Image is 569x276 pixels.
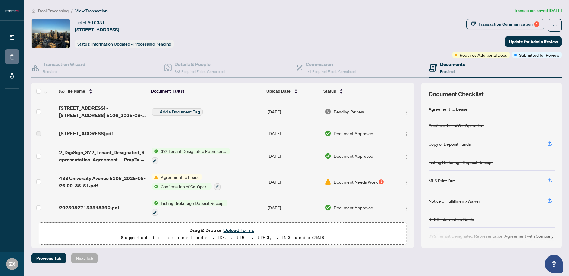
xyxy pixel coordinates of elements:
span: Previous Tab [36,253,61,263]
article: Transaction saved [DATE] [514,7,562,14]
span: ellipsis [553,23,557,27]
button: Status IconListing Brokerage Deposit Receipt [152,200,227,216]
button: Logo [402,177,412,187]
span: 488 University Avenue 5106_2025-08-26 00_35_51.pdf [59,175,147,189]
button: Previous Tab [31,253,66,263]
div: Notice of Fulfillment/Waiver [429,198,480,204]
span: 372 Tenant Designated Representation Agreement with Company Schedule A [158,148,230,154]
h4: Documents [440,61,465,68]
img: Document Status [325,204,331,211]
span: Document Checklist [429,90,484,98]
button: Upload Forms [222,226,256,234]
span: Drag & Drop or [189,226,256,234]
span: Required [440,69,455,74]
span: Required [43,69,57,74]
button: Transaction Communication1 [466,19,544,29]
th: Upload Date [264,83,321,100]
button: Logo [402,128,412,138]
h4: Transaction Wizard [43,61,85,68]
span: Document Approved [334,204,373,211]
span: Information Updated - Processing Pending [91,41,171,47]
span: 2_DigiSign_372_Tenant_Designated_Representation_Agreement_-_PropTx-[PERSON_NAME].pdf [59,149,147,163]
div: 1 [534,21,539,27]
img: logo [5,9,19,13]
span: View Transaction [75,8,108,14]
button: Logo [402,107,412,116]
img: Logo [404,154,409,159]
img: Document Status [325,179,331,185]
span: home [31,9,36,13]
img: Status Icon [152,183,158,190]
td: [DATE] [265,143,323,169]
button: Status IconAgreement to LeaseStatus IconConfirmation of Co-Operation [152,174,221,190]
img: Status Icon [152,174,158,180]
span: Confirmation of Co-Operation [158,183,212,190]
div: Copy of Deposit Funds [429,141,471,147]
div: Agreement to Lease [429,106,468,112]
div: MLS Print Out [429,177,455,184]
span: Update for Admin Review [509,37,558,46]
th: (6) File Name [56,83,149,100]
div: Transaction Communication [478,19,539,29]
li: / [71,7,73,14]
span: Drag & Drop orUpload FormsSupported files include .PDF, .JPG, .JPEG, .PNG under25MB [39,223,407,245]
span: Agreement to Lease [158,174,202,180]
span: 10381 [91,20,105,25]
td: [DATE] [265,124,323,143]
div: Confirmation of Co-Operation [429,122,484,129]
span: (6) File Name [59,88,85,94]
span: Status [323,88,336,94]
span: Deal Processing [38,8,69,14]
span: Submitted for Review [519,52,559,58]
span: [STREET_ADDRESS] - [STREET_ADDRESS] 5106_2025-08-26 00_35_51.pdf [59,104,147,119]
button: Logo [402,151,412,161]
h4: Commission [306,61,356,68]
span: [STREET_ADDRESS] [75,26,119,33]
span: 3/3 Required Fields Completed [175,69,225,74]
span: Upload Date [266,88,291,94]
p: Supported files include .PDF, .JPG, .JPEG, .PNG under 25 MB [43,234,403,241]
span: Requires Additional Docs [460,52,507,58]
span: [STREET_ADDRESS]pdf [59,130,113,137]
div: Status: [75,40,174,48]
h4: Details & People [175,61,225,68]
div: Ticket #: [75,19,105,26]
div: 1 [379,179,384,184]
th: Status [321,83,392,100]
button: Logo [402,203,412,212]
span: Document Approved [334,130,373,137]
button: Update for Admin Review [505,36,562,47]
span: Document Approved [334,153,373,159]
button: Next Tab [71,253,98,263]
img: Logo [404,132,409,137]
span: Add a Document Tag [160,110,200,114]
span: Pending Review [334,108,364,115]
img: Document Status [325,108,331,115]
img: Logo [404,206,409,211]
img: Document Status [325,153,331,159]
div: Listing Brokerage Deposit Receipt [429,159,493,166]
span: 20250827153548390.pdf [59,204,119,211]
div: RECO Information Guide [429,216,474,223]
span: plus [154,110,157,113]
img: Logo [404,180,409,185]
span: Listing Brokerage Deposit Receipt [158,200,227,206]
td: [DATE] [265,169,323,195]
img: Document Status [325,130,331,137]
button: Open asap [545,255,563,273]
th: Document Tag(s) [149,83,264,100]
button: Status Icon372 Tenant Designated Representation Agreement with Company Schedule A [152,148,230,164]
td: [DATE] [265,195,323,221]
span: Document Needs Work [334,179,378,185]
span: 1/1 Required Fields Completed [306,69,356,74]
img: Status Icon [152,148,158,154]
button: Add a Document Tag [152,108,203,116]
img: Logo [404,110,409,115]
img: Status Icon [152,200,158,206]
span: ZX [9,260,16,268]
td: [DATE] [265,100,323,124]
img: IMG-C12354615_1.jpg [32,19,70,48]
